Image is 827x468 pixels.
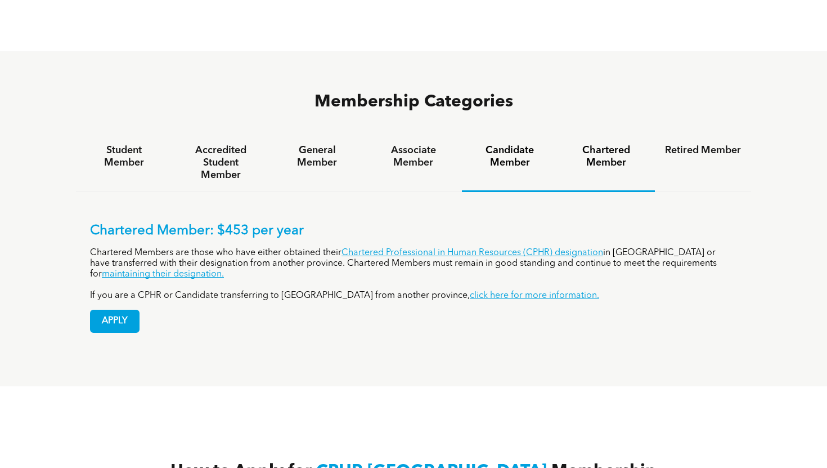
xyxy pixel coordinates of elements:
[665,144,741,157] h4: Retired Member
[102,270,224,279] a: maintaining their designation.
[279,144,355,169] h4: General Member
[568,144,644,169] h4: Chartered Member
[91,310,139,332] span: APPLY
[90,291,737,301] p: If you are a CPHR or Candidate transferring to [GEOGRAPHIC_DATA] from another province,
[90,310,140,333] a: APPLY
[341,248,603,257] a: Chartered Professional in Human Resources (CPHR) designation
[90,248,737,280] p: Chartered Members are those who have either obtained their in [GEOGRAPHIC_DATA] or have transferr...
[472,144,548,169] h4: Candidate Member
[470,291,599,300] a: click here for more information.
[86,144,162,169] h4: Student Member
[314,93,513,110] span: Membership Categories
[182,144,258,181] h4: Accredited Student Member
[90,223,737,239] p: Chartered Member: $453 per year
[375,144,451,169] h4: Associate Member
